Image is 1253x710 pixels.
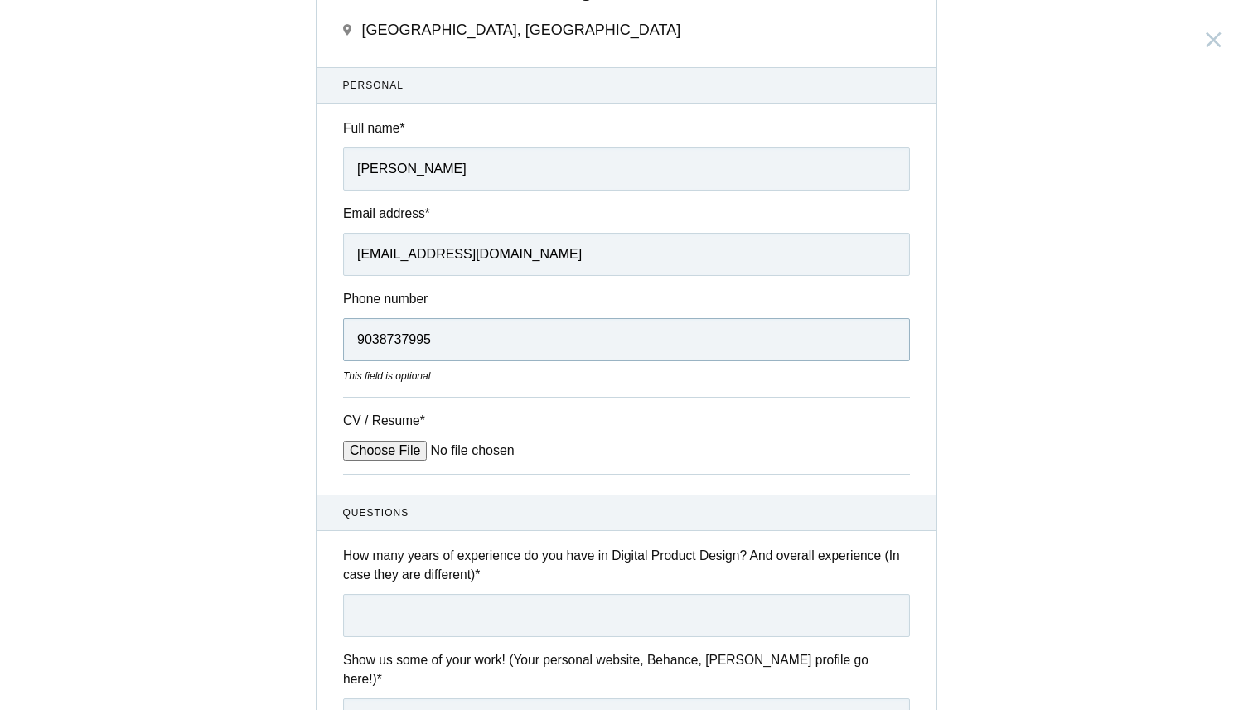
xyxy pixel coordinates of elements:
div: This field is optional [343,369,910,384]
label: CV / Resume [343,411,467,430]
label: Phone number [343,289,910,308]
label: Email address [343,204,910,223]
label: Show us some of your work! (Your personal website, Behance, [PERSON_NAME] profile go here!) [343,650,910,689]
span: Questions [343,505,911,520]
span: Personal [343,78,911,93]
label: How many years of experience do you have in Digital Product Design? And overall experience (In ca... [343,546,910,585]
label: Full name [343,118,910,138]
span: [GEOGRAPHIC_DATA], [GEOGRAPHIC_DATA] [361,22,680,38]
